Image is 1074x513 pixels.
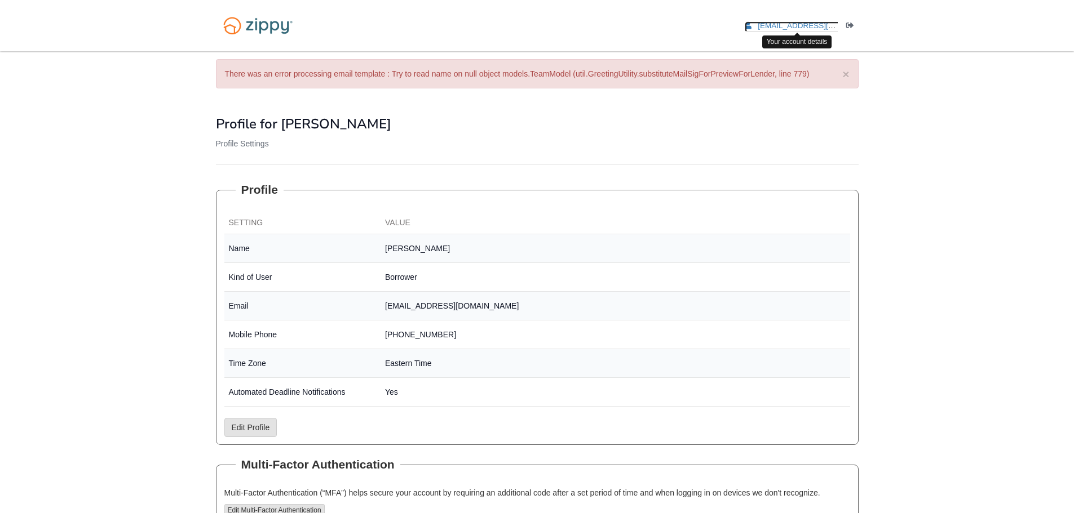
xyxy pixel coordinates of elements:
td: Kind of User [224,263,381,292]
a: Edit Profile [224,418,277,437]
td: Yes [381,378,850,407]
td: Mobile Phone [224,320,381,349]
p: Profile Settings [216,138,859,149]
td: Eastern Time [381,349,850,378]
td: Borrower [381,263,850,292]
td: Email [224,292,381,320]
td: Time Zone [224,349,381,378]
td: Name [224,234,381,263]
h1: Profile for [PERSON_NAME] [216,117,859,131]
div: There was an error processing email template : Try to read name on null object models.TeamModel (... [216,59,859,88]
span: tonyabr@umich.edu [758,21,887,30]
button: × [842,68,849,80]
td: [PERSON_NAME] [381,234,850,263]
a: edit profile [745,21,887,33]
legend: Profile [236,181,284,198]
td: Automated Deadline Notifications [224,378,381,407]
p: Multi-Factor Authentication (“MFA”) helps secure your account by requiring an additional code aft... [224,487,850,498]
a: Log out [846,21,859,33]
td: [EMAIL_ADDRESS][DOMAIN_NAME] [381,292,850,320]
td: [PHONE_NUMBER] [381,320,850,349]
img: Logo [216,11,300,40]
th: Value [381,212,850,234]
th: Setting [224,212,381,234]
div: Your account details [762,35,832,48]
legend: Multi-Factor Authentication [236,456,400,473]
